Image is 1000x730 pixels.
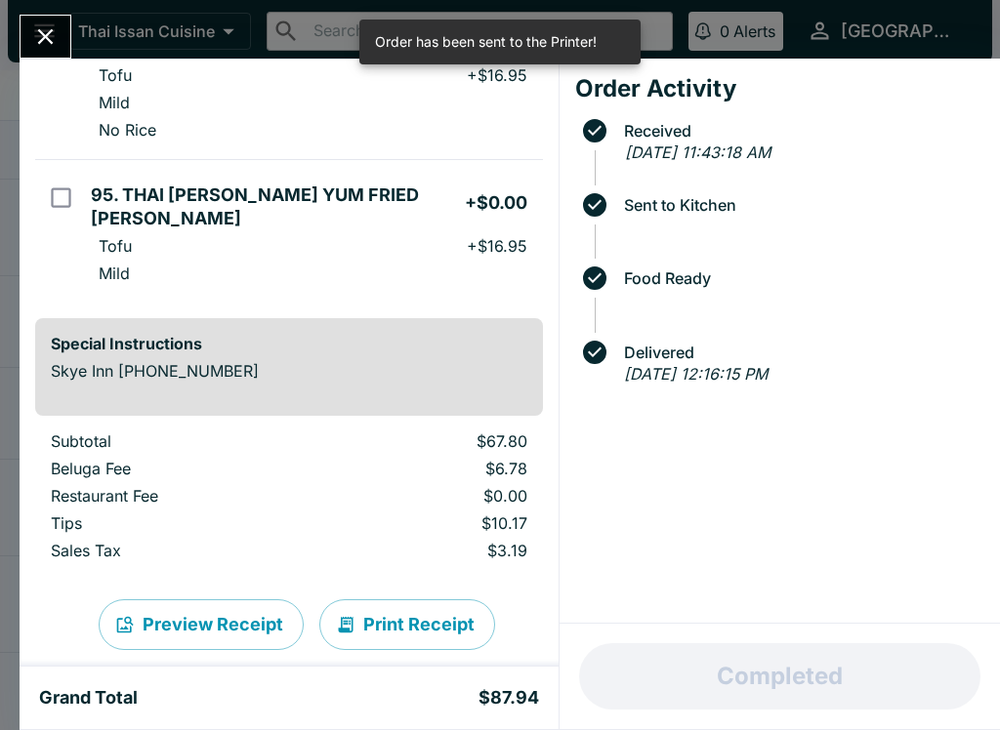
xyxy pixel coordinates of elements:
[51,541,309,560] p: Sales Tax
[340,541,527,560] p: $3.19
[625,142,771,162] em: [DATE] 11:43:18 AM
[340,513,527,533] p: $10.17
[467,65,527,85] p: + $16.95
[99,236,132,256] p: Tofu
[51,431,309,451] p: Subtotal
[614,344,984,361] span: Delivered
[39,686,138,710] h5: Grand Total
[614,269,984,287] span: Food Ready
[340,486,527,506] p: $0.00
[99,65,132,85] p: Tofu
[614,196,984,214] span: Sent to Kitchen
[51,334,527,353] h6: Special Instructions
[51,486,309,506] p: Restaurant Fee
[91,183,464,230] h5: 95. THAI [PERSON_NAME] YUM FRIED [PERSON_NAME]
[467,236,527,256] p: + $16.95
[51,513,309,533] p: Tips
[465,191,527,215] h5: + $0.00
[375,25,597,59] div: Order has been sent to the Printer!
[21,16,70,58] button: Close
[99,120,156,140] p: No Rice
[51,361,527,381] p: Skye Inn [PHONE_NUMBER]
[319,599,495,650] button: Print Receipt
[479,686,539,710] h5: $87.94
[99,93,130,112] p: Mild
[575,74,984,103] h4: Order Activity
[624,364,768,384] em: [DATE] 12:16:15 PM
[340,431,527,451] p: $67.80
[614,122,984,140] span: Received
[340,459,527,478] p: $6.78
[99,264,130,283] p: Mild
[35,431,543,568] table: orders table
[51,459,309,478] p: Beluga Fee
[99,599,304,650] button: Preview Receipt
